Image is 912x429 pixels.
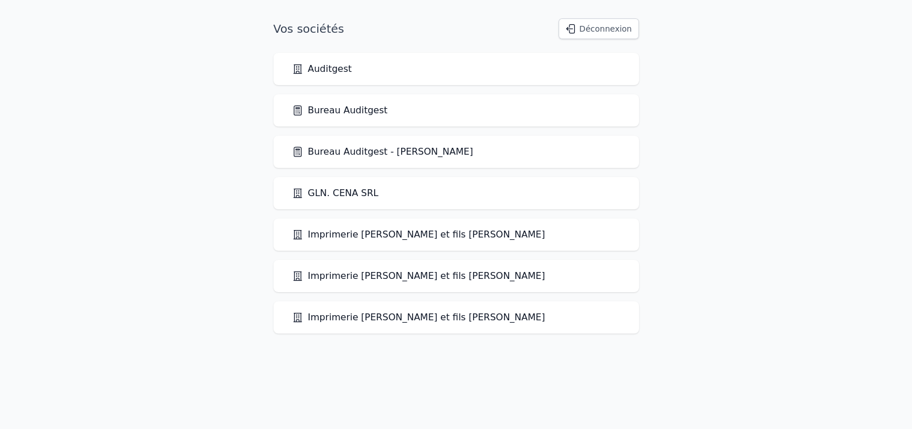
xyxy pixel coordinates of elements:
a: Auditgest [292,62,352,76]
a: GLN. CENA SRL [292,186,379,200]
a: Bureau Auditgest - [PERSON_NAME] [292,145,474,159]
button: Déconnexion [559,18,638,39]
a: Imprimerie [PERSON_NAME] et fils [PERSON_NAME] [292,311,545,324]
a: Imprimerie [PERSON_NAME] et fils [PERSON_NAME] [292,228,545,242]
a: Bureau Auditgest [292,104,388,117]
a: Imprimerie [PERSON_NAME] et fils [PERSON_NAME] [292,269,545,283]
h1: Vos sociétés [274,21,344,37]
